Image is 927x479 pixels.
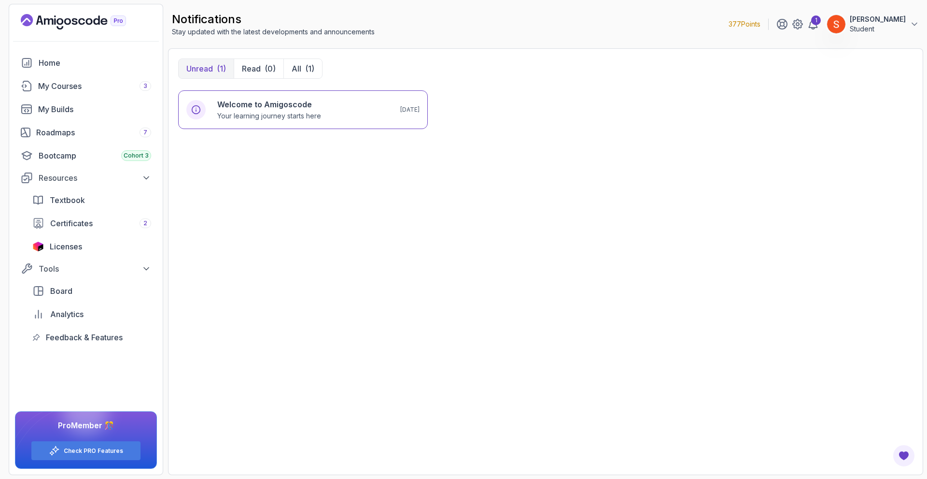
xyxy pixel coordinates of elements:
div: Resources [39,172,151,184]
span: Cohort 3 [124,152,149,160]
button: Resources [15,169,157,187]
p: 377 Points [729,19,760,29]
a: Check PRO Features [64,447,123,455]
span: Board [50,285,72,297]
a: analytics [27,305,157,324]
a: certificates [27,214,157,233]
p: Your learning journey starts here [217,111,321,121]
button: Unread(1) [179,59,234,78]
div: Roadmaps [36,127,151,138]
div: Tools [39,263,151,275]
button: user profile image[PERSON_NAME]Student [827,15,919,34]
a: Landing page [21,14,148,29]
div: (1) [305,63,314,74]
img: user profile image [827,15,845,33]
a: feedback [27,328,157,347]
a: home [15,53,157,73]
p: All [292,63,301,74]
h2: notifications [172,12,375,27]
button: All(1) [283,59,322,78]
a: licenses [27,237,157,256]
a: courses [15,76,157,96]
span: Textbook [50,194,85,206]
span: 7 [143,129,147,136]
a: board [27,281,157,301]
p: [DATE] [400,106,420,114]
button: Tools [15,260,157,277]
span: Licenses [50,241,82,252]
span: Analytics [50,308,84,320]
div: Home [39,57,151,69]
p: Student [850,24,906,34]
div: 1 [811,15,821,25]
span: Feedback & Features [46,332,123,343]
p: Stay updated with the latest developments and announcements [172,27,375,37]
a: builds [15,100,157,119]
button: Read(0) [234,59,283,78]
h6: Welcome to Amigoscode [217,99,321,110]
img: jetbrains icon [32,242,44,251]
button: Open Feedback Button [892,444,915,467]
span: Certificates [50,218,93,229]
div: Bootcamp [39,150,151,161]
div: My Courses [38,80,151,92]
a: textbook [27,190,157,210]
div: (1) [217,63,226,74]
a: roadmaps [15,123,157,142]
p: Unread [186,63,213,74]
p: [PERSON_NAME] [850,15,906,24]
p: Read [242,63,261,74]
span: 2 [143,219,147,227]
span: 3 [143,82,147,90]
div: (0) [265,63,276,74]
a: 1 [807,18,819,30]
div: My Builds [38,103,151,115]
button: Check PRO Features [31,441,141,461]
a: bootcamp [15,146,157,165]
